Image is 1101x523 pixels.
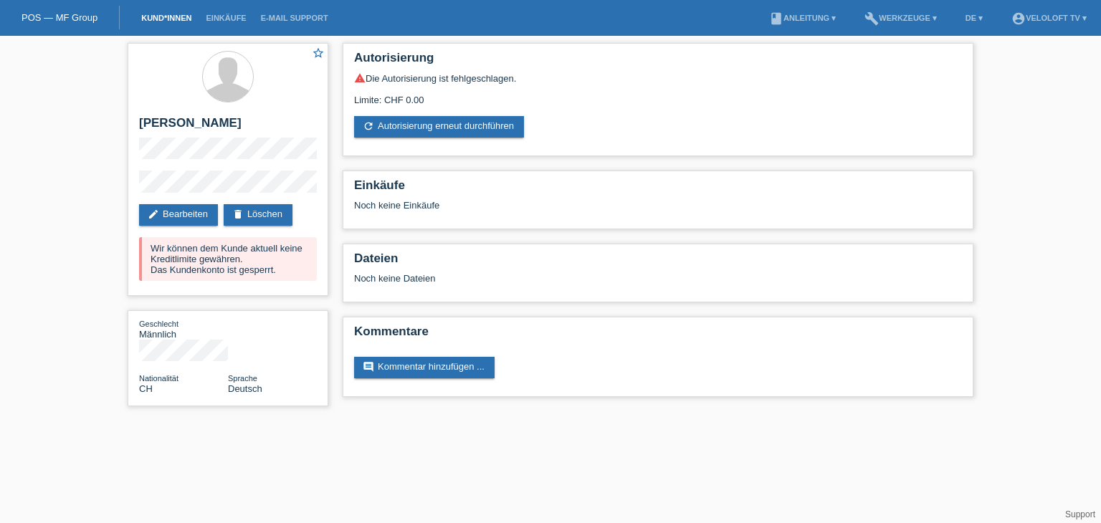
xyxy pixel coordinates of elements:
[312,47,325,62] a: star_border
[354,357,495,378] a: commentKommentar hinzufügen ...
[762,14,843,22] a: bookAnleitung ▾
[199,14,253,22] a: Einkäufe
[139,374,178,383] span: Nationalität
[354,178,962,200] h2: Einkäufe
[139,318,228,340] div: Männlich
[134,14,199,22] a: Kund*innen
[139,383,153,394] span: Schweiz
[1011,11,1026,26] i: account_circle
[363,120,374,132] i: refresh
[1004,14,1094,22] a: account_circleVeloLoft TV ▾
[1065,509,1095,519] a: Support
[354,72,962,84] div: Die Autorisierung ist fehlgeschlagen.
[354,273,792,284] div: Noch keine Dateien
[363,361,374,373] i: comment
[139,116,317,138] h2: [PERSON_NAME]
[354,325,962,346] h2: Kommentare
[769,11,783,26] i: book
[228,383,262,394] span: Deutsch
[228,374,257,383] span: Sprache
[857,14,944,22] a: buildWerkzeuge ▾
[312,47,325,59] i: star_border
[22,12,97,23] a: POS — MF Group
[354,116,524,138] a: refreshAutorisierung erneut durchführen
[354,84,962,105] div: Limite: CHF 0.00
[139,320,178,328] span: Geschlecht
[354,72,366,84] i: warning
[958,14,990,22] a: DE ▾
[864,11,879,26] i: build
[232,208,244,220] i: delete
[354,51,962,72] h2: Autorisierung
[354,200,962,221] div: Noch keine Einkäufe
[139,204,218,226] a: editBearbeiten
[254,14,335,22] a: E-Mail Support
[148,208,159,220] i: edit
[224,204,292,226] a: deleteLöschen
[139,237,317,281] div: Wir können dem Kunde aktuell keine Kreditlimite gewähren. Das Kundenkonto ist gesperrt.
[354,251,962,273] h2: Dateien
